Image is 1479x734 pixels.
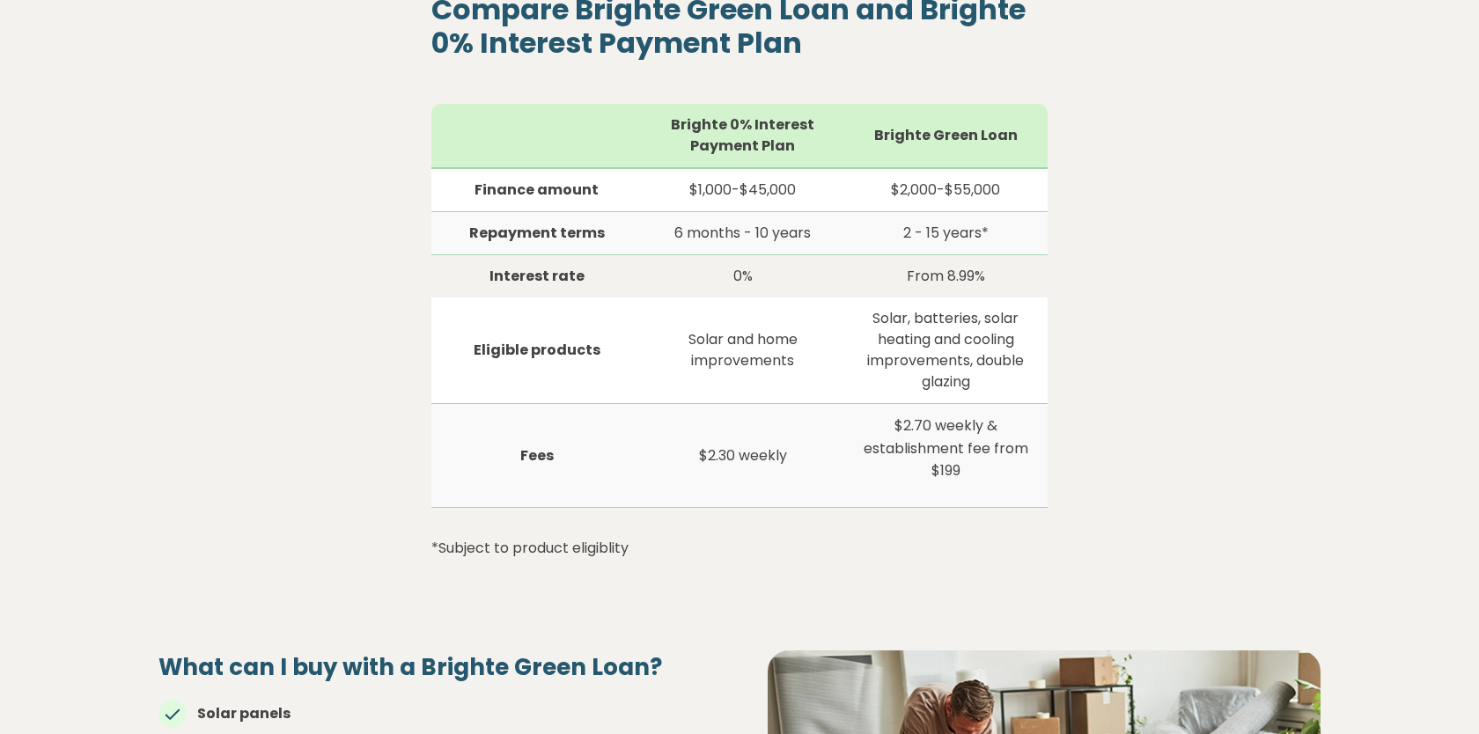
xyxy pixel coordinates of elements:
[431,168,642,212] td: Finance amount
[431,297,642,404] td: Eligible products
[642,104,843,168] th: Brighte 0% Interest Payment Plan
[844,297,1048,404] td: Solar, batteries, solar heating and cooling improvements, double glazing
[855,415,1037,482] p: $2.70 weekly & establishment fee from $199
[844,104,1048,168] th: Brighte Green Loan
[642,297,843,404] td: Solar and home improvements
[197,703,291,723] strong: Solar panels
[158,653,711,683] h4: What can I buy with a Brighte Green Loan?
[844,168,1048,212] td: $2,000-$55,000
[1391,650,1479,734] iframe: Chat Widget
[642,168,843,212] td: $1,000-$45,000
[844,255,1048,298] td: From 8.99%
[431,404,642,508] td: Fees
[844,212,1048,255] td: 2 - 15 years*
[642,404,843,508] td: $2.30 weekly
[642,255,843,298] td: 0%
[431,212,642,255] td: Repayment terms
[642,212,843,255] td: 6 months - 10 years
[431,255,642,298] td: Interest rate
